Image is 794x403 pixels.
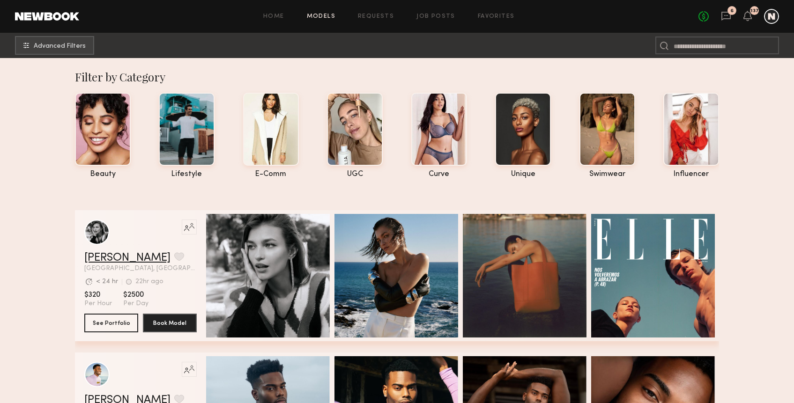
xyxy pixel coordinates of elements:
[721,11,731,22] a: 6
[159,170,215,178] div: lifestyle
[96,278,118,285] div: < 24 hr
[135,278,163,285] div: 22hr ago
[75,170,131,178] div: beauty
[84,314,138,332] button: See Portfolio
[307,14,335,20] a: Models
[416,14,455,20] a: Job Posts
[730,8,734,14] div: 6
[84,300,112,308] span: Per Hour
[327,170,383,178] div: UGC
[263,14,284,20] a: Home
[478,14,515,20] a: Favorites
[34,43,86,50] span: Advanced Filters
[15,36,94,55] button: Advanced Filters
[411,170,467,178] div: curve
[358,14,394,20] a: Requests
[495,170,551,178] div: unique
[750,8,759,14] div: 137
[84,252,171,264] a: [PERSON_NAME]
[143,314,197,332] button: Book Model
[123,300,148,308] span: Per Day
[579,170,635,178] div: swimwear
[84,290,112,300] span: $320
[84,265,197,272] span: [GEOGRAPHIC_DATA], [GEOGRAPHIC_DATA]
[663,170,719,178] div: influencer
[123,290,148,300] span: $2500
[75,69,719,84] div: Filter by Category
[243,170,299,178] div: e-comm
